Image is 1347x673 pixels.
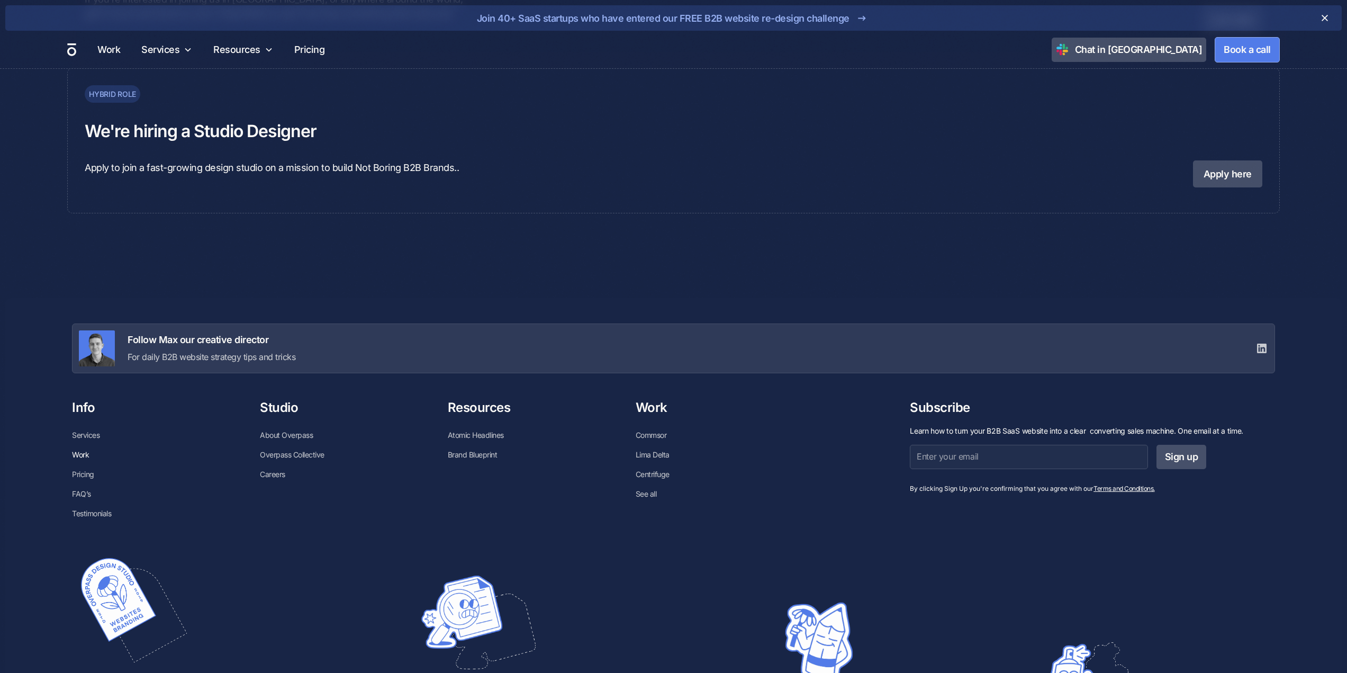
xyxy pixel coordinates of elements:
div: By clicking Sign Up you're confirming that you agree with our [910,484,1206,493]
a: Lima Delta [636,445,670,464]
a: Atomic Headlines [448,425,504,445]
a: Pricing [290,39,329,60]
div: Hybrid role [89,88,136,100]
h6: Resources [448,399,511,417]
div: Resources [209,31,277,68]
a: About Overpass [260,425,313,445]
h5: We're hiring a Studio Designer [85,120,682,143]
div: Join 40+ SaaS startups who have entered our FREE B2B website re-design challenge [477,11,849,25]
a: Chat in [GEOGRAPHIC_DATA] [1052,38,1207,62]
div: Services [141,42,179,57]
div: Learn how to turn your B2B SaaS website into a clear converting sales machine. One email at a time. [910,425,1275,436]
a: Careers [260,464,285,484]
a: Work [93,39,124,60]
h6: Studio [260,399,298,417]
a: Overpass Collective [260,445,324,464]
a: Services [72,425,100,445]
p: For daily B2B website strategy tips and tricks [128,351,295,363]
div: Services [137,31,196,68]
h6: Info [72,399,95,417]
a: Book a call [1215,37,1280,62]
a: FAQ’s [72,484,91,504]
a: Commsor [636,425,667,445]
input: Sign up [1156,445,1207,469]
a: Centrifuge [636,464,670,484]
a: Apply here [1193,160,1262,187]
h4: Follow Max our creative director [128,334,295,346]
div: Resources [213,42,260,57]
a: home [67,43,76,57]
p: Apply to join a fast-growing design studio on a mission to build Not Boring B2B Brands.. [85,160,682,175]
form: Subscribers [910,445,1206,478]
a: Join 40+ SaaS startups who have entered our FREE B2B website re-design challenge [39,10,1308,26]
a: Work [72,445,89,464]
a: Pricing [72,464,94,484]
a: Testimonials [72,504,111,523]
div: Chat in [GEOGRAPHIC_DATA] [1075,42,1203,57]
a: Brand Blueprint [448,445,498,464]
h6: Subscribe [910,399,1275,417]
a: See all [636,484,657,504]
a: Terms and Conditions. [1093,484,1155,492]
h6: Work [636,399,667,417]
input: Enter your email [910,445,1148,469]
